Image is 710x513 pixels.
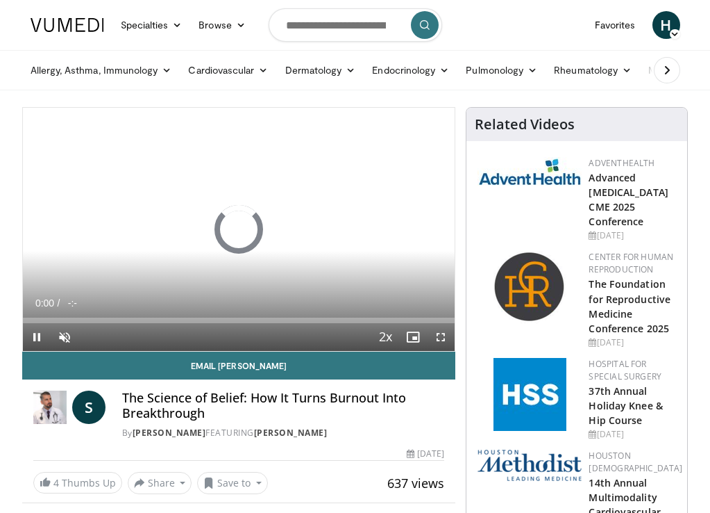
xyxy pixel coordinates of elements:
a: Browse [190,11,254,39]
img: 5e4488cc-e109-4a4e-9fd9-73bb9237ee91.png.150x105_q85_autocrop_double_scale_upscale_version-0.2.png [477,450,582,481]
button: Save to [197,472,268,494]
div: [DATE] [589,229,676,242]
button: Unmute [51,323,78,351]
a: Advanced [MEDICAL_DATA] CME 2025 Conference [589,171,668,228]
button: Pause [23,323,51,351]
video-js: Video Player [23,108,455,351]
a: Email [PERSON_NAME] [22,352,456,380]
a: The Foundation for Reproductive Medicine Conference 2025 [589,277,670,334]
a: Favorites [586,11,644,39]
a: Houston [DEMOGRAPHIC_DATA] [589,450,682,474]
input: Search topics, interventions [269,8,442,42]
button: Enable picture-in-picture mode [399,323,427,351]
a: Rheumatology [546,56,640,84]
img: Dr. Sam Sater [33,391,67,424]
span: -:- [68,298,77,309]
img: 5c3c682d-da39-4b33-93a5-b3fb6ba9580b.jpg.150x105_q85_autocrop_double_scale_upscale_version-0.2.jpg [477,157,582,186]
div: By FEATURING [122,427,445,439]
button: Playback Rate [371,323,399,351]
div: [DATE] [407,448,444,460]
div: Progress Bar [23,318,455,323]
a: 4 Thumbs Up [33,472,122,494]
a: Endocrinology [364,56,457,84]
a: H [652,11,680,39]
a: Dermatology [277,56,364,84]
a: [PERSON_NAME] [254,427,328,439]
a: [PERSON_NAME] [133,427,206,439]
img: c058e059-5986-4522-8e32-16b7599f4943.png.150x105_q85_autocrop_double_scale_upscale_version-0.2.png [493,251,566,324]
h4: Related Videos [475,116,575,133]
a: Specialties [112,11,191,39]
span: 4 [53,476,59,489]
a: Hospital for Special Surgery [589,358,661,382]
a: S [72,391,105,424]
img: VuMedi Logo [31,18,104,32]
a: AdventHealth [589,157,654,169]
a: Pulmonology [457,56,546,84]
button: Fullscreen [427,323,455,351]
a: Allergy, Asthma, Immunology [22,56,180,84]
div: [DATE] [589,336,676,349]
a: Center for Human Reproduction [589,251,673,275]
a: 37th Annual Holiday Knee & Hip Course [589,384,662,427]
a: Cardiovascular [180,56,276,84]
div: [DATE] [589,428,676,441]
button: Share [128,472,192,494]
img: f5c2b4a9-8f32-47da-86a2-cd262eba5885.gif.150x105_q85_autocrop_double_scale_upscale_version-0.2.jpg [493,358,566,431]
span: 637 views [387,475,444,491]
span: 0:00 [35,298,54,309]
span: / [58,298,60,309]
h4: The Science of Belief: How It Turns Burnout Into Breakthrough [122,391,445,421]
